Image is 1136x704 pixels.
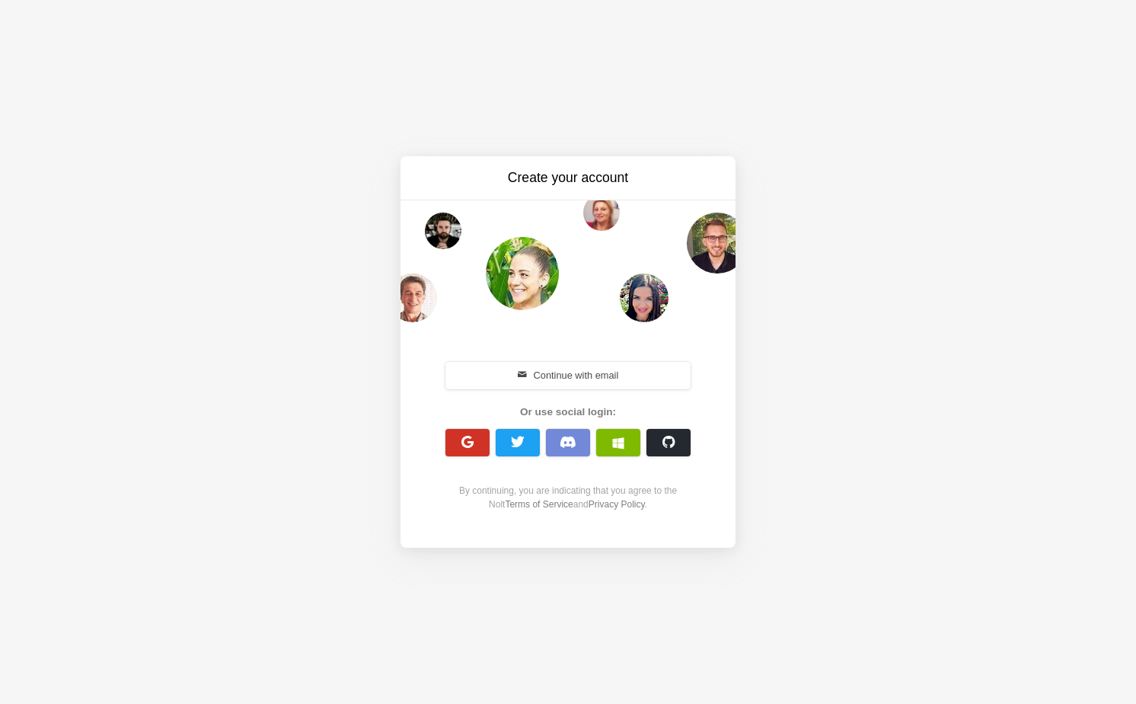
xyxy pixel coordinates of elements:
div: By continuing, you are indicating that you agree to the Nolt and . [437,484,699,511]
h3: Create your account [440,168,696,187]
a: Privacy Policy [589,499,645,510]
div: Or use social login: [437,405,699,420]
button: Continue with email [445,362,691,389]
a: Terms of Service [505,499,573,510]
